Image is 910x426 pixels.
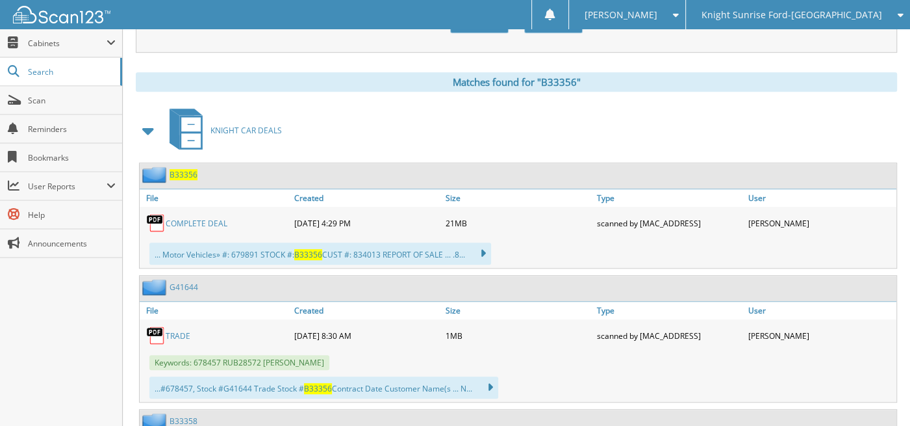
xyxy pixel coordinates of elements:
[166,330,190,341] a: TRADE
[745,210,896,236] div: [PERSON_NAME]
[745,302,896,319] a: User
[28,152,116,163] span: Bookmarks
[170,169,197,180] a: B33356
[142,166,170,183] img: folder2.png
[28,66,114,77] span: Search
[594,323,745,349] div: scanned by [MAC_ADDRESS]
[136,72,897,92] div: Matches found for "B33356"
[170,282,198,293] a: G41644
[140,189,291,207] a: File
[162,105,282,156] a: KNIGHT CAR DEALS
[291,302,442,319] a: Created
[594,189,745,207] a: Type
[594,302,745,319] a: Type
[13,6,110,23] img: scan123-logo-white.svg
[149,377,498,399] div: ...#678457, Stock #G41644 Trade Stock # Contract Date Customer Name(s ... N...
[701,11,882,19] span: Knight Sunrise Ford-[GEOGRAPHIC_DATA]
[166,218,227,229] a: COMPLETE DEAL
[28,181,107,192] span: User Reports
[28,238,116,249] span: Announcements
[442,302,594,319] a: Size
[149,243,491,265] div: ... Motor Vehicles» #: 679891 STOCK #: CUST #: 834013 REPORT OF SALE ... .8...
[585,11,657,19] span: [PERSON_NAME]
[142,279,170,295] img: folder2.png
[304,383,332,394] span: B33356
[442,210,594,236] div: 21MB
[845,364,910,426] iframe: Chat Widget
[146,326,166,345] img: PDF.png
[149,355,329,370] span: Keywords: 678457 RUB28572 [PERSON_NAME]
[745,189,896,207] a: User
[28,95,116,106] span: Scan
[291,189,442,207] a: Created
[146,213,166,233] img: PDF.png
[294,249,322,260] span: B33356
[28,38,107,49] span: Cabinets
[594,210,745,236] div: scanned by [MAC_ADDRESS]
[442,323,594,349] div: 1MB
[745,323,896,349] div: [PERSON_NAME]
[210,125,282,136] span: KNIGHT CAR DEALS
[291,210,442,236] div: [DATE] 4:29 PM
[442,189,594,207] a: Size
[28,209,116,220] span: Help
[291,323,442,349] div: [DATE] 8:30 AM
[140,302,291,319] a: File
[28,124,116,135] span: Reminders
